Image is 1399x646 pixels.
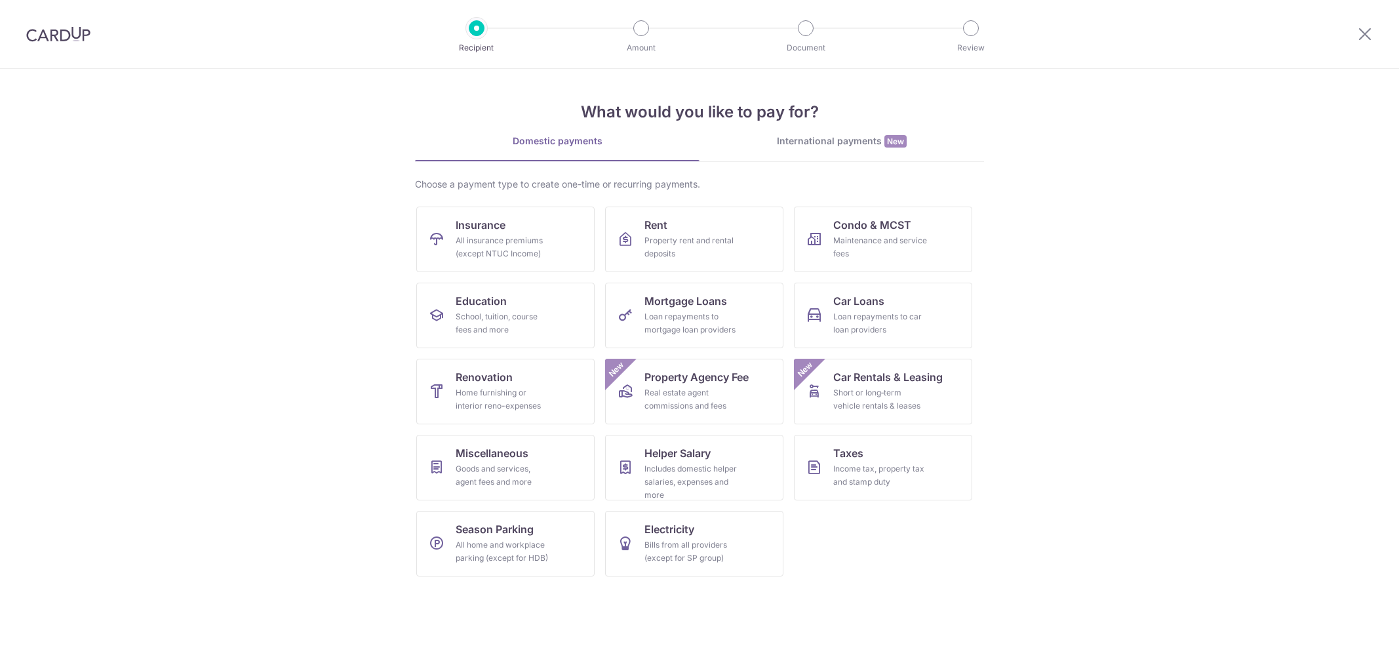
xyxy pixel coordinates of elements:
span: Helper Salary [644,445,711,461]
span: Miscellaneous [456,445,528,461]
div: All home and workplace parking (except for HDB) [456,538,550,565]
div: Real estate agent commissions and fees [644,386,739,413]
p: Recipient [428,41,525,54]
div: Maintenance and service fees [833,234,928,260]
span: New [606,359,627,380]
div: Property rent and rental deposits [644,234,739,260]
h4: What would you like to pay for? [415,100,984,124]
div: International payments [699,134,984,148]
a: EducationSchool, tuition, course fees and more [416,283,595,348]
span: New [884,135,907,148]
a: Helper SalaryIncludes domestic helper salaries, expenses and more [605,435,783,500]
span: Property Agency Fee [644,369,749,385]
a: Condo & MCSTMaintenance and service fees [794,207,972,272]
div: Bills from all providers (except for SP group) [644,538,739,565]
div: Choose a payment type to create one-time or recurring payments. [415,178,984,191]
a: Car LoansLoan repayments to car loan providers [794,283,972,348]
a: Season ParkingAll home and workplace parking (except for HDB) [416,511,595,576]
p: Document [757,41,854,54]
span: Condo & MCST [833,217,911,233]
a: Property Agency FeeReal estate agent commissions and feesNew [605,359,783,424]
p: Amount [593,41,690,54]
a: MiscellaneousGoods and services, agent fees and more [416,435,595,500]
a: TaxesIncome tax, property tax and stamp duty [794,435,972,500]
p: Review [922,41,1019,54]
div: All insurance premiums (except NTUC Income) [456,234,550,260]
span: Insurance [456,217,505,233]
span: Electricity [644,521,694,537]
img: CardUp [26,26,90,42]
span: Season Parking [456,521,534,537]
span: Taxes [833,445,863,461]
span: Renovation [456,369,513,385]
span: Car Rentals & Leasing [833,369,943,385]
span: Car Loans [833,293,884,309]
div: School, tuition, course fees and more [456,310,550,336]
a: Mortgage LoansLoan repayments to mortgage loan providers [605,283,783,348]
a: ElectricityBills from all providers (except for SP group) [605,511,783,576]
a: Car Rentals & LeasingShort or long‑term vehicle rentals & leasesNew [794,359,972,424]
div: Domestic payments [415,134,699,148]
div: Includes domestic helper salaries, expenses and more [644,462,739,502]
div: Income tax, property tax and stamp duty [833,462,928,489]
a: InsuranceAll insurance premiums (except NTUC Income) [416,207,595,272]
div: Loan repayments to car loan providers [833,310,928,336]
span: Education [456,293,507,309]
div: Home furnishing or interior reno-expenses [456,386,550,413]
div: Loan repayments to mortgage loan providers [644,310,739,336]
span: Rent [644,217,667,233]
a: RentProperty rent and rental deposits [605,207,783,272]
div: Goods and services, agent fees and more [456,462,550,489]
span: Mortgage Loans [644,293,727,309]
span: New [795,359,816,380]
a: RenovationHome furnishing or interior reno-expenses [416,359,595,424]
div: Short or long‑term vehicle rentals & leases [833,386,928,413]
